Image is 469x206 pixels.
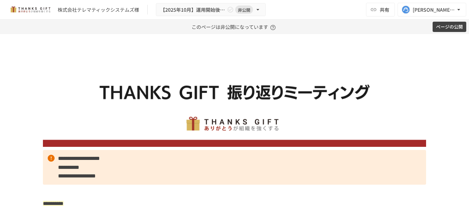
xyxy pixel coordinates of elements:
button: ページの公開 [433,22,466,32]
img: mMP1OxWUAhQbsRWCurg7vIHe5HqDpP7qZo7fRoNLXQh [8,4,52,15]
img: ywjCEzGaDRs6RHkpXm6202453qKEghjSpJ0uwcQsaCz [43,51,426,147]
button: [PERSON_NAME][EMAIL_ADDRESS][DOMAIN_NAME] [398,3,466,17]
div: [PERSON_NAME][EMAIL_ADDRESS][DOMAIN_NAME] [413,6,455,14]
span: 【2025年10月】運用開始後振り返りミーティング [160,6,226,14]
p: このページは非公開になっています [192,20,278,34]
button: 共有 [366,3,395,17]
div: 株式会社テレマティックシステムズ様 [58,6,139,13]
span: 非公開 [235,6,253,13]
span: 共有 [380,6,389,13]
button: 【2025年10月】運用開始後振り返りミーティング非公開 [156,3,266,17]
